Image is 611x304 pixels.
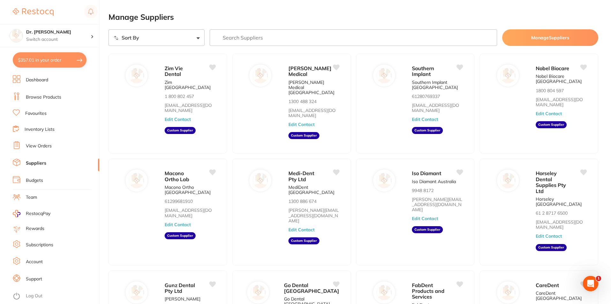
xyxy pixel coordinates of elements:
[536,282,559,288] span: CareDent
[253,173,268,189] img: Medi-Dent Pty Ltd
[26,177,43,184] a: Budgets
[500,173,516,189] img: Horseley Dental Supplies Pty Ltd
[288,108,339,118] a: [EMAIL_ADDRESS][DOMAIN_NAME]
[536,196,586,207] p: Horseley [GEOGRAPHIC_DATA]
[376,285,392,300] img: FabDent Products and Services
[26,36,91,43] p: Switch account
[412,226,443,233] aside: Custom Supplier
[253,68,268,83] img: Utech Medical
[165,282,195,294] span: Gunz Dental Pty Ltd
[536,211,568,216] p: 61 2 8717 6500
[412,117,438,122] button: Edit Contact
[165,65,183,77] span: Zim Vie Dental
[376,173,392,189] img: Iso Diamant
[165,199,193,204] p: 61299681910
[288,65,332,77] span: [PERSON_NAME] Medical
[288,237,319,244] aside: Custom Supplier
[13,291,97,301] button: Log Out
[288,199,317,204] p: 1300 886 674
[26,211,50,217] span: RestocqPay
[165,103,215,113] a: [EMAIL_ADDRESS][DOMAIN_NAME]
[412,170,441,176] span: Iso Diamant
[210,29,497,46] input: Search Suppliers
[288,185,339,195] p: MediDent [GEOGRAPHIC_DATA]
[500,285,516,300] img: CareDent
[129,285,145,300] img: Gunz Dental Pty Ltd
[500,68,516,83] img: Nobel Biocare
[284,282,339,294] span: Go Dental [GEOGRAPHIC_DATA]
[536,170,566,194] span: Horseley Dental Supplies Pty Ltd
[583,276,598,291] iframe: Intercom live chat
[165,127,196,134] aside: Custom Supplier
[536,65,569,71] span: Nobel Biocare
[25,126,55,133] a: Inventory Lists
[536,97,586,107] a: [EMAIL_ADDRESS][DOMAIN_NAME]
[26,276,42,282] a: Support
[536,219,586,230] a: [EMAIL_ADDRESS][DOMAIN_NAME]
[26,226,44,232] a: Rewards
[288,80,339,95] p: [PERSON_NAME] Medical [GEOGRAPHIC_DATA]
[288,122,315,127] button: Edit Contact
[165,296,200,301] p: [PERSON_NAME]
[412,65,434,77] span: Southern Implant
[25,110,47,117] a: Favourites
[26,143,52,149] a: View Orders
[26,94,61,100] a: Browse Products
[13,5,54,19] a: Restocq Logo
[536,111,562,116] button: Edit Contact
[412,179,456,184] p: Iso Diamant Australia
[376,68,392,83] img: Southern Implant
[536,74,586,84] p: Nobel Biocare [GEOGRAPHIC_DATA]
[165,208,215,218] a: [EMAIL_ADDRESS][DOMAIN_NAME]
[596,276,601,281] span: 1
[288,132,319,139] aside: Custom Supplier
[412,103,463,113] a: [EMAIL_ADDRESS][DOMAIN_NAME]
[165,80,215,90] p: Zim [GEOGRAPHIC_DATA]
[412,197,463,212] a: [PERSON_NAME][EMAIL_ADDRESS][DOMAIN_NAME]
[129,68,145,83] img: Zim Vie Dental
[129,173,145,189] img: Macono Ortho Lab
[26,194,37,201] a: Team
[108,13,598,22] h2: Manage Suppliers
[288,170,314,182] span: Medi-Dent Pty Ltd
[13,210,50,217] a: RestocqPay
[165,185,215,195] p: Macono Ortho [GEOGRAPHIC_DATA]
[26,29,91,35] h4: Dr. Kim Carr
[288,208,339,223] a: [PERSON_NAME][EMAIL_ADDRESS][DOMAIN_NAME]
[536,88,564,93] p: 1800 804 597
[288,99,317,104] p: 1300 488 324
[26,160,46,167] a: Suppliers
[26,242,53,248] a: Subscriptions
[13,52,86,68] button: $357.01 in your order
[412,282,444,300] span: FabDent Products and Services
[26,77,48,83] a: Dashboard
[10,29,23,42] img: Dr. Kim Carr
[412,94,440,99] p: 61280769337
[536,291,586,301] p: CareDent [GEOGRAPHIC_DATA]
[412,216,438,221] button: Edit Contact
[412,80,463,90] p: Southern Implant [GEOGRAPHIC_DATA]
[26,259,43,265] a: Account
[165,222,191,227] button: Edit Contact
[536,244,567,251] aside: Custom Supplier
[165,94,194,99] p: 1 800 802 457
[288,227,315,232] button: Edit Contact
[536,234,562,239] button: Edit Contact
[165,117,191,122] button: Edit Contact
[250,285,266,300] img: Go Dental NSW
[26,293,42,299] a: Log Out
[502,29,598,46] button: ManageSuppliers
[13,8,54,16] img: Restocq Logo
[536,121,567,128] aside: Custom Supplier
[412,188,434,193] p: 9948 8172
[165,170,189,182] span: Macono Ortho Lab
[412,127,443,134] aside: Custom Supplier
[13,210,20,217] img: RestocqPay
[165,232,196,239] aside: Custom Supplier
